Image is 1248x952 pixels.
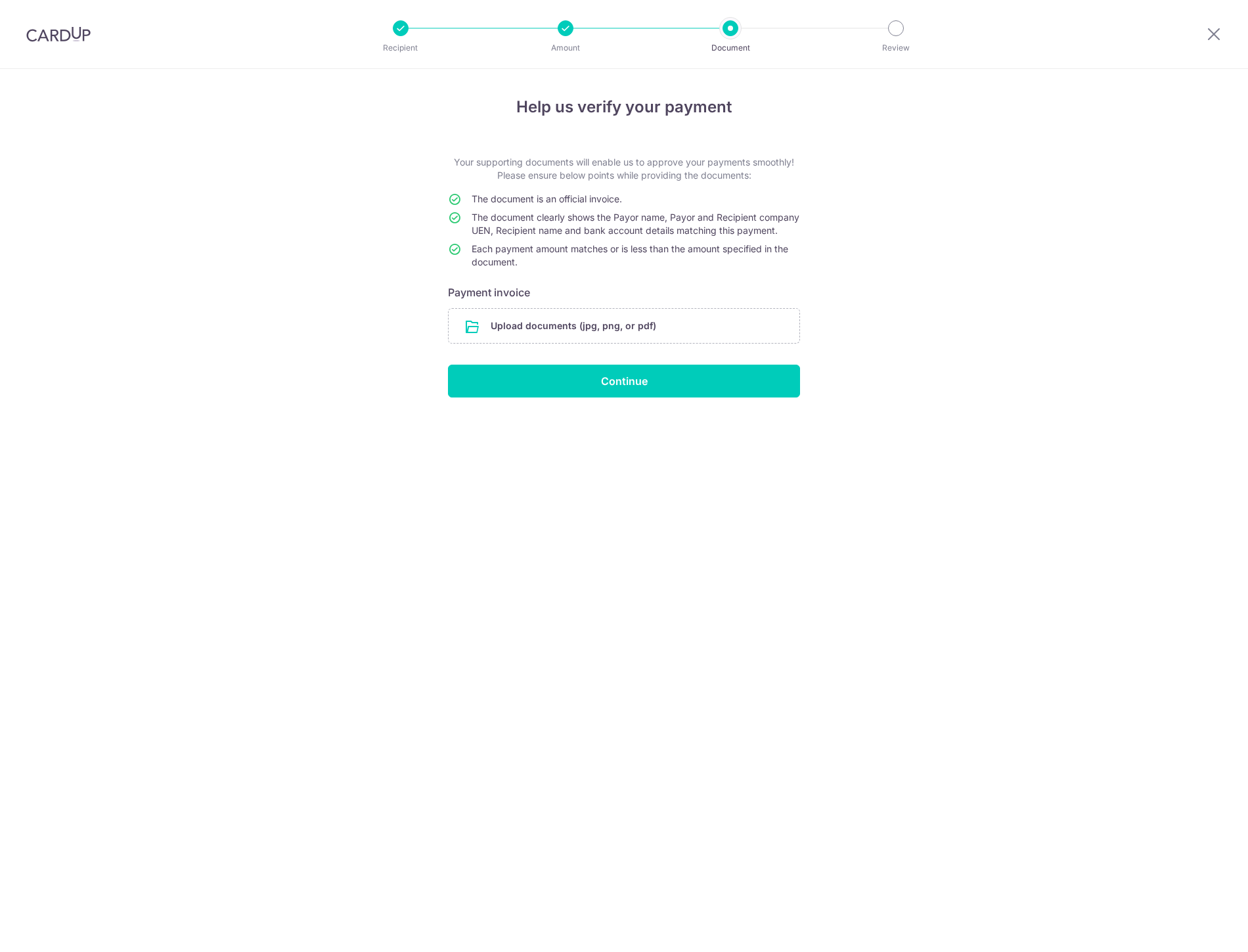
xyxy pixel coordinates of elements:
h6: Payment invoice [448,284,800,300]
span: The document is an official invoice. [472,193,622,204]
span: The document clearly shows the Payor name, Payor and Recipient company UEN, Recipient name and ba... [472,212,799,236]
p: Your supporting documents will enable us to approve your payments smoothly! Please ensure below p... [448,156,800,182]
p: Amount [517,41,614,55]
img: CardUp [26,26,91,42]
p: Recipient [352,41,449,55]
span: Each payment amount matches or is less than the amount specified in the document. [472,243,788,267]
p: Document [682,41,779,55]
h4: Help us verify your payment [448,95,800,119]
div: Upload documents (jpg, png, or pdf) [448,308,800,344]
p: Review [847,41,945,55]
input: Continue [448,365,800,397]
iframe: Opens a widget where you can find more information [1164,913,1235,945]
